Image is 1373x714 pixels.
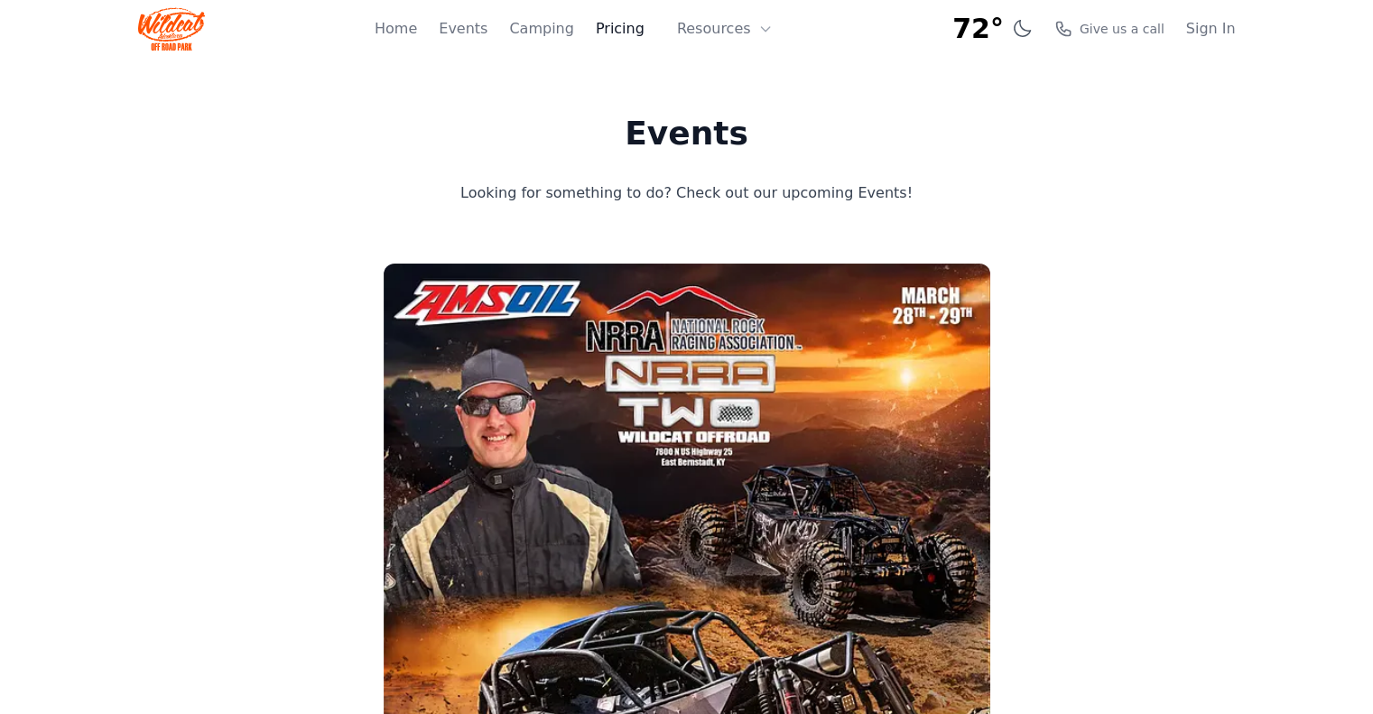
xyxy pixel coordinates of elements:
button: Resources [666,11,784,47]
a: Give us a call [1054,20,1164,38]
a: Camping [509,18,573,40]
img: Wildcat Logo [138,7,206,51]
p: Looking for something to do? Check out our upcoming Events! [388,181,986,206]
a: Events [439,18,487,40]
a: Home [375,18,417,40]
h1: Events [388,116,986,152]
a: Pricing [596,18,645,40]
a: Sign In [1186,18,1236,40]
span: 72° [952,13,1004,45]
span: Give us a call [1080,20,1164,38]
